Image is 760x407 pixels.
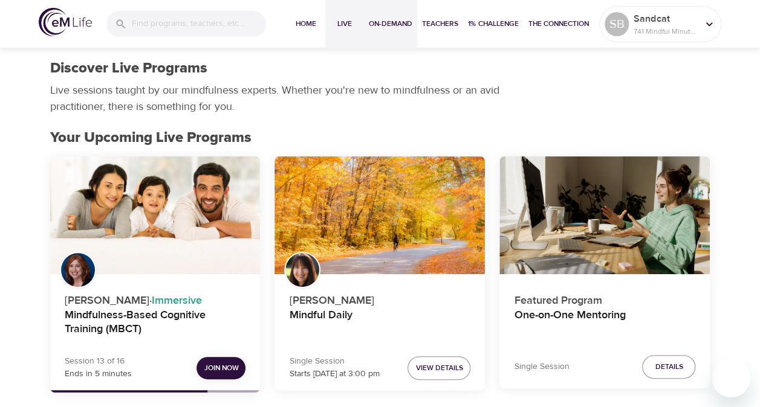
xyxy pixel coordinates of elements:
[152,293,202,307] span: Immersive
[65,355,132,368] p: Session 13 of 16
[50,60,207,77] h1: Discover Live Programs
[514,309,695,338] h4: One-on-One Mentoring
[422,18,458,30] span: Teachers
[655,361,683,373] span: Details
[65,287,246,309] p: [PERSON_NAME] ·
[50,82,504,115] p: Live sessions taught by our mindfulness experts. Whether you're new to mindfulness or an avid pra...
[634,11,698,26] p: Sandcat
[514,361,569,373] p: Single Session
[528,18,589,30] span: The Connection
[50,156,261,275] button: Mindfulness-Based Cognitive Training (MBCT)
[65,368,132,380] p: Ends in 5 minutes
[369,18,412,30] span: On-Demand
[274,156,485,275] button: Mindful Daily
[204,362,238,374] span: Join Now
[289,368,379,380] p: Starts [DATE] at 3:00 pm
[605,12,629,36] div: SB
[50,129,710,147] h2: Your Upcoming Live Programs
[289,355,379,368] p: Single Session
[415,362,463,374] span: View Details
[65,309,246,338] h4: Mindfulness-Based Cognitive Training (MBCT)
[330,18,359,30] span: Live
[289,287,470,309] p: [PERSON_NAME]
[712,359,750,397] iframe: Button to launch messaging window
[514,287,695,309] p: Featured Program
[39,8,92,36] img: logo
[291,18,320,30] span: Home
[132,11,266,37] input: Find programs, teachers, etc...
[499,156,710,275] button: One-on-One Mentoring
[408,356,470,380] button: View Details
[196,357,245,379] button: Join Now
[634,26,698,37] p: 741 Mindful Minutes
[468,18,519,30] span: 1% Challenge
[289,309,470,338] h4: Mindful Daily
[642,355,695,379] button: Details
